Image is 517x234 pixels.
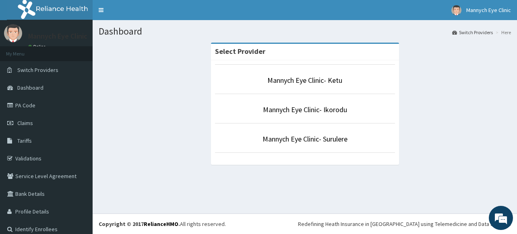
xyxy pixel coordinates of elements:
span: Tariffs [17,137,32,144]
a: Mannych Eye Clinic- Ikorodu [263,105,347,114]
a: Online [28,44,48,49]
p: Mannych Eye Clinic [28,33,87,40]
strong: Select Provider [215,47,265,56]
img: User Image [451,5,461,15]
li: Here [494,29,511,36]
div: Redefining Heath Insurance in [GEOGRAPHIC_DATA] using Telemedicine and Data Science! [298,220,511,228]
img: User Image [4,24,22,42]
a: Mannych Eye Clinic- Surulere [263,134,347,144]
strong: Copyright © 2017 . [99,220,180,228]
a: RelianceHMO [144,220,178,228]
footer: All rights reserved. [93,213,517,234]
span: Claims [17,119,33,127]
span: Dashboard [17,84,43,91]
a: Mannych Eye Clinic- Ketu [267,76,342,85]
span: Mannych Eye Clinic [466,6,511,14]
h1: Dashboard [99,26,511,37]
a: Switch Providers [452,29,493,36]
span: Switch Providers [17,66,58,74]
